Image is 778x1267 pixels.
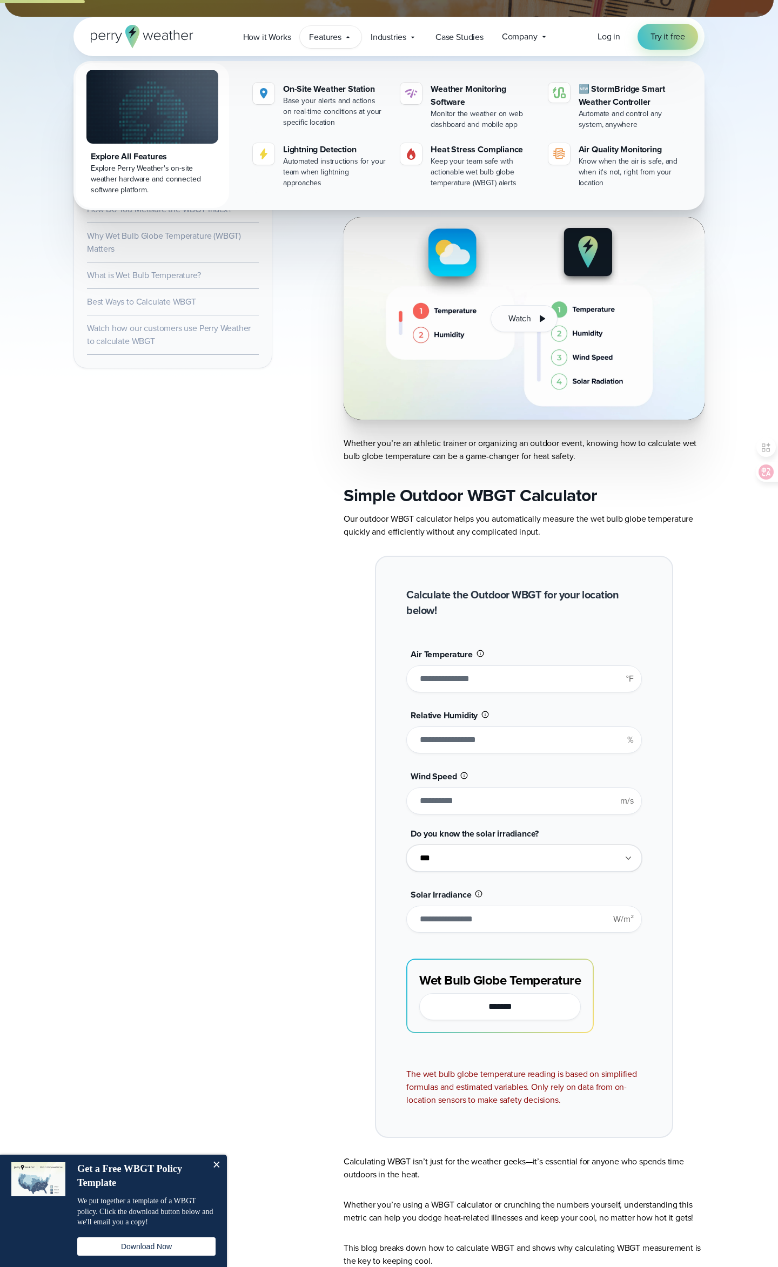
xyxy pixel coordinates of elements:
h2: Calculate the Outdoor WBGT for your location below! [406,587,641,618]
div: Explore All Features [91,150,214,163]
button: Close [205,1155,227,1176]
p: We put together a template of a WBGT policy. Click the download button below and we'll email you ... [77,1196,216,1228]
span: Air Temperature [411,648,472,661]
span: Solar Irradiance [411,888,471,901]
div: Automated instructions for your team when lightning approaches [283,156,387,188]
span: Wind Speed [411,770,457,783]
div: Explore Perry Weather's on-site weather hardware and connected software platform. [91,163,214,196]
a: Log in [598,30,620,43]
div: Monitor the weather on web dashboard and mobile app [431,109,535,130]
p: Our outdoor WBGT calculator helps you automatically measure the wet bulb globe temperature quickl... [344,513,705,538]
p: Whether you’re an athletic trainer or organizing an outdoor event, knowing how to calculate wet b... [344,437,705,463]
div: Automate and control any system, anywhere [579,109,683,130]
span: Industries [371,31,406,44]
a: Lightning Detection Automated instructions for your team when lightning approaches [249,139,392,193]
div: Air Quality Monitoring [579,143,683,156]
div: Heat Stress Compliance [431,143,535,156]
img: lightning-icon.svg [257,147,270,160]
span: Features [309,31,341,44]
span: Do you know the solar irradiance? [411,827,539,840]
a: Try it free [638,24,698,50]
div: Keep your team safe with actionable wet bulb globe temperature (WBGT) alerts [431,156,535,188]
img: software-icon.svg [405,87,418,100]
img: Gas.svg [405,147,418,160]
p: Calculating WBGT isn’t just for the weather geeks—it’s essential for anyone who spends time outdo... [344,1155,705,1181]
a: Best Ways to Calculate WBGT [87,295,196,308]
span: How it Works [243,31,291,44]
div: Base your alerts and actions on real-time conditions at your specific location [283,96,387,128]
div: Lightning Detection [283,143,387,156]
img: Location.svg [257,87,270,100]
span: Company [502,30,538,43]
span: Case Studies [435,31,484,44]
span: Try it free [650,30,685,43]
img: dialog featured image [11,1162,65,1196]
span: Watch [508,312,531,325]
div: Know when the air is safe, and when it's not, right from your location [579,156,683,188]
span: Relative Humidity [411,709,478,722]
a: Air Quality Monitoring Know when the air is safe, and when it's not, right from your location [544,139,687,193]
a: Why Wet Bulb Globe Temperature (WBGT) Matters [87,230,241,255]
h2: Simple Outdoor WBGT Calculator [344,484,705,506]
a: Heat Stress Compliance Keep your team safe with actionable wet bulb globe temperature (WBGT) alerts [396,139,539,193]
a: Watch how our customers use Perry Weather to calculate WBGT [87,322,251,347]
a: Weather Monitoring Software Monitor the weather on web dashboard and mobile app [396,78,539,134]
a: How it Works [234,26,300,48]
div: On-Site Weather Station [283,83,387,96]
p: Whether you’re using a WBGT calculator or crunching the numbers yourself, understanding this metr... [344,1198,705,1224]
button: Watch [491,305,558,332]
a: Explore All Features Explore Perry Weather's on-site weather hardware and connected software plat... [76,63,229,208]
h4: Get a Free WBGT Policy Template [77,1162,204,1190]
a: What is Wet Bulb Temperature? [87,269,201,281]
a: On-Site Weather Station Base your alerts and actions on real-time conditions at your specific loc... [249,78,392,132]
a: Case Studies [426,26,493,48]
div: The wet bulb globe temperature reading is based on simplified formulas and estimated variables. O... [406,1068,641,1107]
a: 🆕 StormBridge Smart Weather Controller Automate and control any system, anywhere [544,78,687,134]
img: aqi-icon.svg [553,147,566,160]
button: Download Now [77,1237,216,1256]
div: Weather Monitoring Software [431,83,535,109]
div: 🆕 StormBridge Smart Weather Controller [579,83,683,109]
img: stormbridge-icon-V6.svg [553,87,566,98]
